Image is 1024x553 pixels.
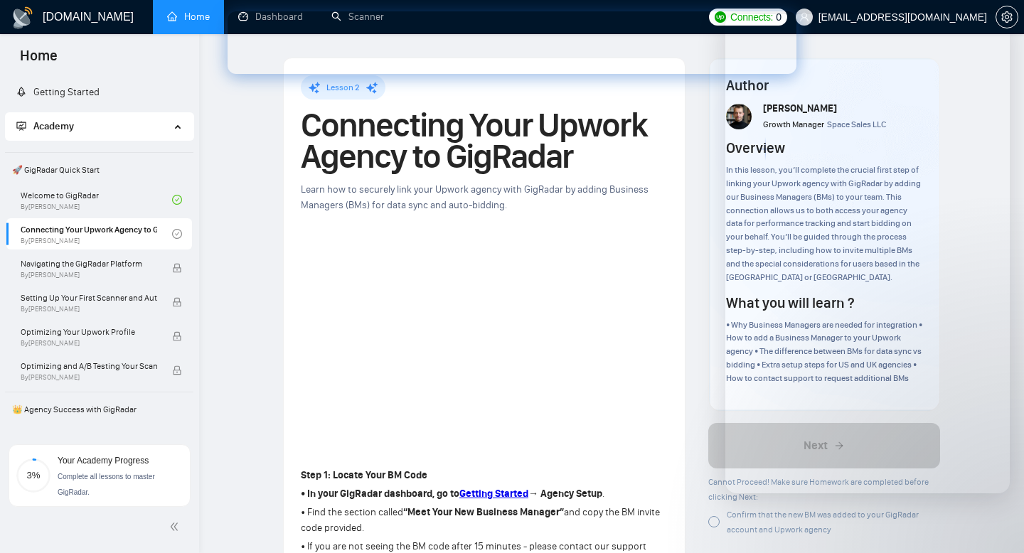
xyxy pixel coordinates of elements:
strong: → Agency Setup [528,488,602,500]
span: lock [172,331,182,341]
span: Academy [33,120,74,132]
strong: Step 1: Locate Your BM Code [301,469,427,481]
p: . [301,486,668,502]
span: Academy [16,120,74,132]
span: check-circle [172,229,182,239]
span: 3% [16,471,50,480]
span: Lesson 2 [326,82,360,92]
span: fund-projection-screen [16,121,26,131]
span: Cannot Proceed! Make sure Homework are completed before clicking Next: [708,477,929,502]
span: 0 [776,9,782,25]
strong: • In your GigRadar dashboard, go to [301,488,459,500]
span: Learn how to securely link your Upwork agency with GigRadar by adding Business Managers (BMs) for... [301,183,649,211]
iframe: To enrich screen reader interactions, please activate Accessibility in Grammarly extension settings [725,14,1010,493]
a: Getting Started [459,488,528,500]
span: Setting Up Your First Scanner and Auto-Bidder [21,291,157,305]
span: By [PERSON_NAME] [21,271,157,279]
a: Connecting Your Upwork Agency to GigRadarBy[PERSON_NAME] [21,218,172,249]
strong: “Meet Your New Business Manager” [403,506,564,518]
span: Home [9,45,69,75]
iframe: To enrich screen reader interactions, please activate Accessibility in Grammarly extension settings [976,505,1010,539]
span: Optimizing and A/B Testing Your Scanner for Better Results [21,359,157,373]
a: rocketGetting Started [16,86,100,98]
button: setting [996,6,1018,28]
li: Getting Started [5,78,193,107]
p: • Find the section called and copy the BM invite code provided. [301,505,668,536]
span: check-circle [172,195,182,205]
span: Your Academy Progress [58,456,149,466]
span: By [PERSON_NAME] [21,373,157,382]
span: Navigating the GigRadar Platform [21,257,157,271]
h1: Connecting Your Upwork Agency to GigRadar [301,109,668,172]
span: setting [996,11,1018,23]
span: By [PERSON_NAME] [21,339,157,348]
span: Complete all lessons to master GigRadar. [58,473,155,496]
a: setting [996,11,1018,23]
a: dashboardDashboard [238,11,303,23]
a: searchScanner [331,11,384,23]
span: lock [172,263,182,273]
span: lock [172,365,182,375]
span: By [PERSON_NAME] [21,305,157,313]
a: Welcome to GigRadarBy[PERSON_NAME] [21,184,172,215]
span: Connects: [730,9,773,25]
button: Next [708,423,941,468]
span: user [799,12,809,22]
span: 👑 Agency Success with GigRadar [6,395,192,424]
a: homeHome [167,11,210,23]
iframe: Intercom live chat banner [228,11,796,74]
span: lock [172,297,182,307]
img: logo [11,6,34,29]
span: Optimizing Your Upwork Profile [21,325,157,339]
span: double-left [169,520,183,534]
a: 1️⃣ Start Here [21,424,172,455]
span: Confirm that the new BM was added to your GigRadar account and Upwork agency [727,510,919,535]
span: 🚀 GigRadar Quick Start [6,156,192,184]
